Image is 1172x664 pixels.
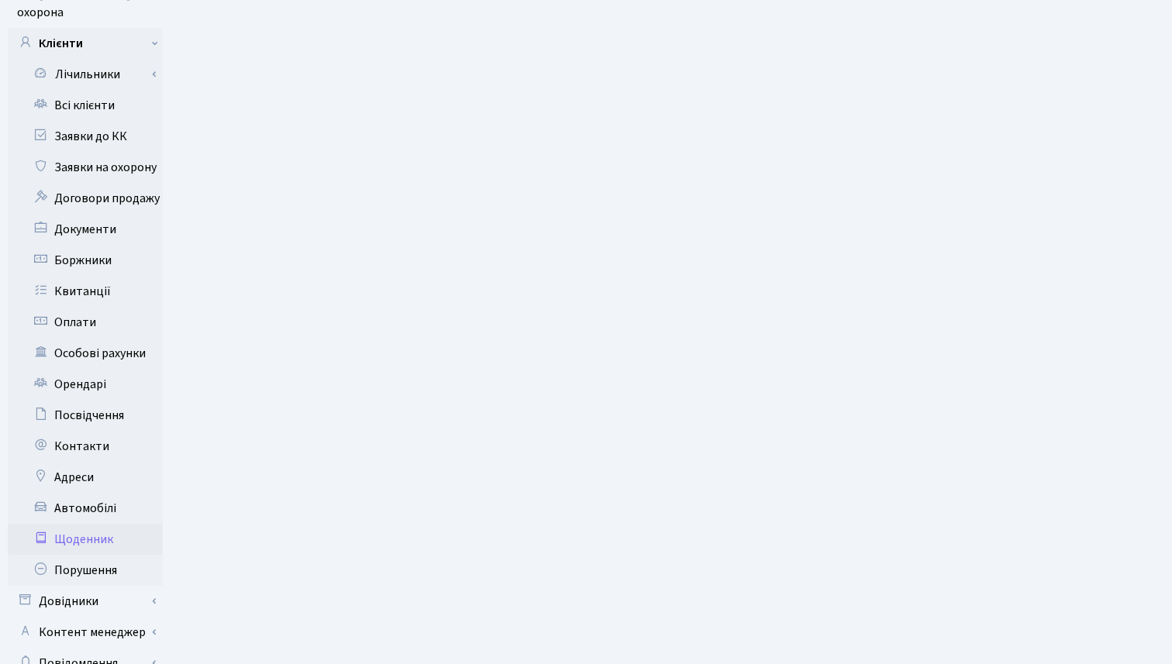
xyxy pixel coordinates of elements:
a: Орендарі [8,369,163,400]
a: Лічильники [18,59,163,90]
a: Документи [8,214,163,245]
a: Автомобілі [8,493,163,524]
a: Особові рахунки [8,338,163,369]
a: Щоденник [8,524,163,555]
a: Боржники [8,245,163,276]
a: Всі клієнти [8,90,163,121]
a: Порушення [8,555,163,586]
a: Контакти [8,431,163,462]
a: Довідники [8,586,163,617]
a: Квитанції [8,276,163,307]
a: Заявки до КК [8,121,163,152]
a: Клієнти [8,28,163,59]
a: Оплати [8,307,163,338]
a: Контент менеджер [8,617,163,648]
a: Посвідчення [8,400,163,431]
a: Договори продажу [8,183,163,214]
a: Адреси [8,462,163,493]
a: Заявки на охорону [8,152,163,183]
